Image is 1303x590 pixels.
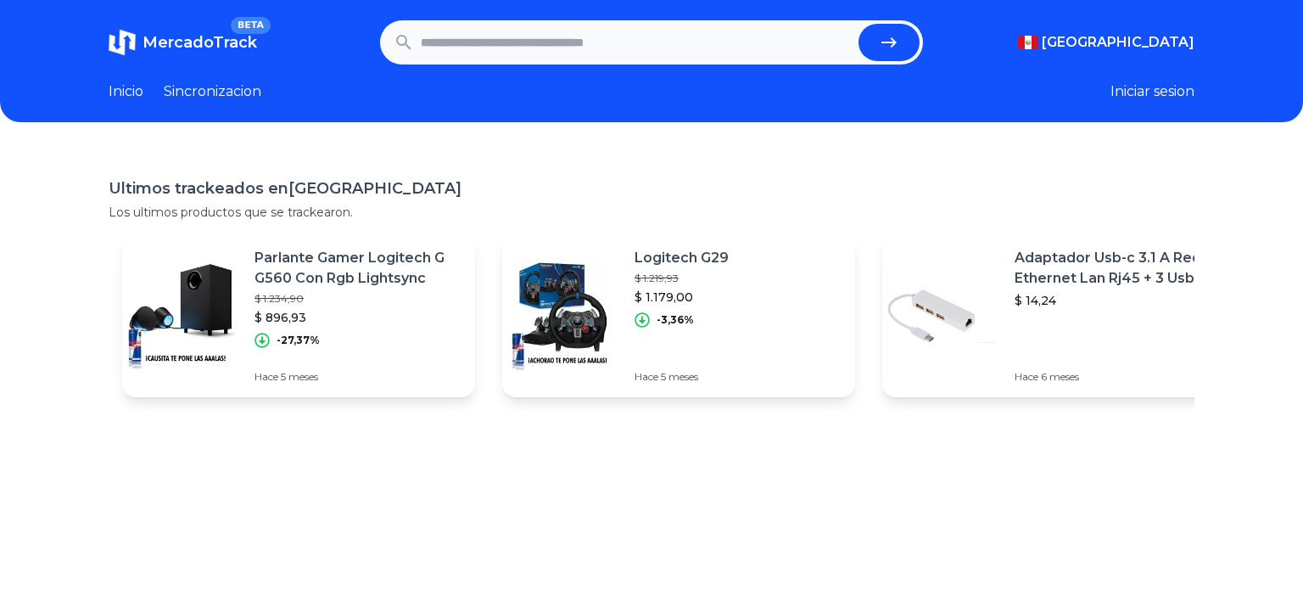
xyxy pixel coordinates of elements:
p: -27,37% [277,334,320,347]
a: Inicio [109,81,143,102]
p: Hace 5 meses [254,370,461,384]
p: $ 896,93 [254,309,461,326]
img: Peru [1018,36,1038,49]
a: Sincronizacion [164,81,261,102]
img: Featured image [882,256,1001,375]
p: $ 1.179,00 [635,289,729,306]
p: $ 1.234,90 [254,292,461,306]
a: Featured imageLogitech G29$ 1.219,93$ 1.179,00-3,36%Hace 5 meses [502,234,855,397]
p: Logitech G29 [635,248,729,268]
a: Featured imageAdaptador Usb-c 3.1 A Red Ethernet Lan Rj45 + 3 Usb 3.0$ 14,24Hace 6 meses [882,234,1235,397]
a: MercadoTrackBETA [109,29,257,56]
p: Adaptador Usb-c 3.1 A Red Ethernet Lan Rj45 + 3 Usb 3.0 [1015,248,1222,289]
span: MercadoTrack [143,33,257,52]
p: -3,36% [657,313,694,327]
span: [GEOGRAPHIC_DATA] [1042,32,1194,53]
p: Hace 6 meses [1015,370,1222,384]
button: [GEOGRAPHIC_DATA] [1018,32,1194,53]
p: Parlante Gamer Logitech G G560 Con Rgb Lightsync [254,248,461,289]
button: Iniciar sesion [1110,81,1194,102]
img: Featured image [122,256,241,375]
p: Los ultimos productos que se trackearon. [109,204,1194,221]
img: MercadoTrack [109,29,136,56]
p: $ 14,24 [1015,292,1222,309]
span: BETA [231,17,271,34]
a: Featured imageParlante Gamer Logitech G G560 Con Rgb Lightsync$ 1.234,90$ 896,93-27,37%Hace 5 meses [122,234,475,397]
img: Featured image [502,256,621,375]
p: Hace 5 meses [635,370,729,384]
p: $ 1.219,93 [635,272,729,285]
h1: Ultimos trackeados en [GEOGRAPHIC_DATA] [109,177,1194,200]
